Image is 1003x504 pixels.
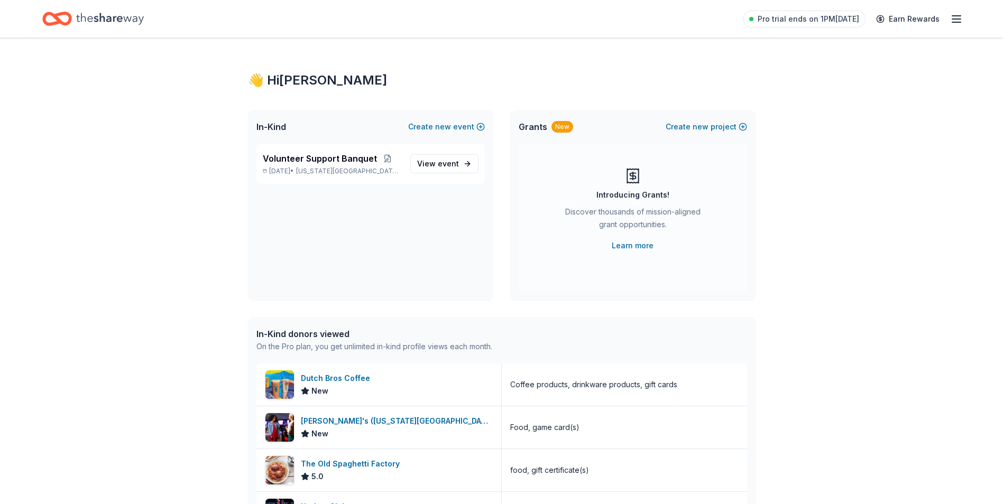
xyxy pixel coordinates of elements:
[265,370,294,399] img: Image for Dutch Bros Coffee
[296,167,401,175] span: [US_STATE][GEOGRAPHIC_DATA], [GEOGRAPHIC_DATA]
[42,6,144,31] a: Home
[256,120,286,133] span: In-Kind
[311,427,328,440] span: New
[510,464,589,477] div: food, gift certificate(s)
[256,340,492,353] div: On the Pro plan, you get unlimited in-kind profile views each month.
[265,413,294,442] img: Image for Andy B's (Oklahoma City)
[263,167,402,175] p: [DATE] •
[410,154,479,173] a: View event
[870,10,946,29] a: Earn Rewards
[510,421,579,434] div: Food, game card(s)
[551,121,573,133] div: New
[301,415,493,427] div: [PERSON_NAME]'s ([US_STATE][GEOGRAPHIC_DATA])
[561,206,705,235] div: Discover thousands of mission-aligned grant opportunities.
[438,159,459,168] span: event
[743,11,866,27] a: Pro trial ends on 1PM[DATE]
[612,239,654,252] a: Learn more
[596,189,669,201] div: Introducing Grants!
[311,385,328,397] span: New
[311,470,324,483] span: 5.0
[408,120,485,133] button: Createnewevent
[666,120,747,133] button: Createnewproject
[263,152,377,165] span: Volunteer Support Banquet
[693,120,708,133] span: new
[435,120,451,133] span: new
[256,328,492,340] div: In-Kind donors viewed
[417,157,459,170] span: View
[301,458,404,470] div: The Old Spaghetti Factory
[301,372,374,385] div: Dutch Bros Coffee
[265,456,294,484] img: Image for The Old Spaghetti Factory
[510,378,677,391] div: Coffee products, drinkware products, gift cards
[248,72,756,89] div: 👋 Hi [PERSON_NAME]
[758,13,859,25] span: Pro trial ends on 1PM[DATE]
[519,120,547,133] span: Grants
